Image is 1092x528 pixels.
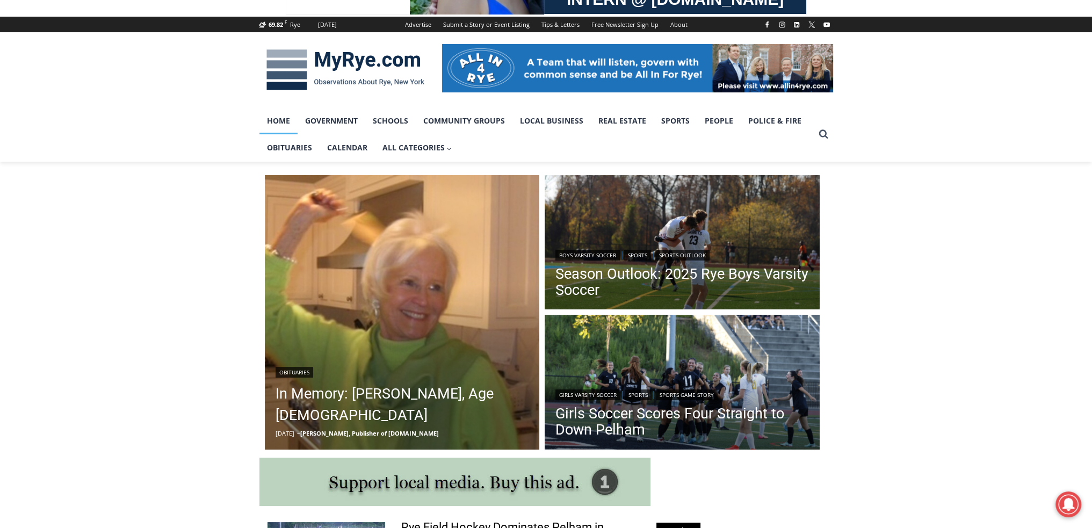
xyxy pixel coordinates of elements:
[285,19,287,25] span: F
[318,20,337,30] div: [DATE]
[442,44,833,92] img: All in for Rye
[741,107,809,134] a: Police & Fire
[545,315,820,452] img: (PHOTO: Rye Girls Soccer's Samantha Yeh scores a goal in her team's 4-1 victory over Pelham on Se...
[281,107,498,131] span: Intern @ [DOMAIN_NAME]
[555,406,809,438] a: Girls Soccer Scores Four Straight to Down Pelham
[654,107,697,134] a: Sports
[3,111,105,151] span: Open Tues. - Sun. [PHONE_NUMBER]
[624,250,651,261] a: Sports
[259,42,431,98] img: MyRye.com
[655,250,710,261] a: Sports Outlook
[375,134,460,161] button: Child menu of All Categories
[399,17,437,32] a: Advertise
[790,18,803,31] a: Linkedin
[269,20,283,28] span: 69.82
[276,429,294,437] time: [DATE]
[625,389,652,400] a: Sports
[820,18,833,31] a: YouTube
[591,107,654,134] a: Real Estate
[545,175,820,313] img: (PHOTO: Alex van der Voort and Lex Cox of Rye Boys Varsity Soccer on Thursday, October 31, 2024 f...
[276,367,313,378] a: Obituaries
[697,107,741,134] a: People
[761,18,773,31] a: Facebook
[814,125,833,144] button: View Search Form
[259,107,298,134] a: Home
[276,383,529,426] a: In Memory: [PERSON_NAME], Age [DEMOGRAPHIC_DATA]
[290,20,300,30] div: Rye
[776,18,789,31] a: Instagram
[416,107,512,134] a: Community Groups
[555,389,620,400] a: Girls Varsity Soccer
[111,67,158,128] div: "the precise, almost orchestrated movements of cutting and assembling sushi and [PERSON_NAME] mak...
[1,108,108,134] a: Open Tues. - Sun. [PHONE_NUMBER]
[437,17,536,32] a: Submit a Story or Event Listing
[265,175,540,450] a: Read More In Memory: Barbara de Frondeville, Age 88
[300,429,439,437] a: [PERSON_NAME], Publisher of [DOMAIN_NAME]
[259,107,814,162] nav: Primary Navigation
[259,458,650,506] img: support local media, buy this ad
[664,17,693,32] a: About
[258,104,520,134] a: Intern @ [DOMAIN_NAME]
[545,175,820,313] a: Read More Season Outlook: 2025 Rye Boys Varsity Soccer
[512,107,591,134] a: Local Business
[536,17,585,32] a: Tips & Letters
[555,250,620,261] a: Boys Varsity Soccer
[555,248,809,261] div: | |
[585,17,664,32] a: Free Newsletter Sign Up
[298,107,365,134] a: Government
[805,18,818,31] a: X
[271,1,508,104] div: "[PERSON_NAME] and I covered the [DATE] Parade, which was a really eye opening experience as I ha...
[656,389,718,400] a: Sports Game Story
[265,175,540,450] img: Obituary - Barbara defrondeville
[259,134,320,161] a: Obituaries
[320,134,375,161] a: Calendar
[297,429,300,437] span: –
[399,17,693,32] nav: Secondary Navigation
[555,266,809,298] a: Season Outlook: 2025 Rye Boys Varsity Soccer
[555,387,809,400] div: | |
[365,107,416,134] a: Schools
[545,315,820,452] a: Read More Girls Soccer Scores Four Straight to Down Pelham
